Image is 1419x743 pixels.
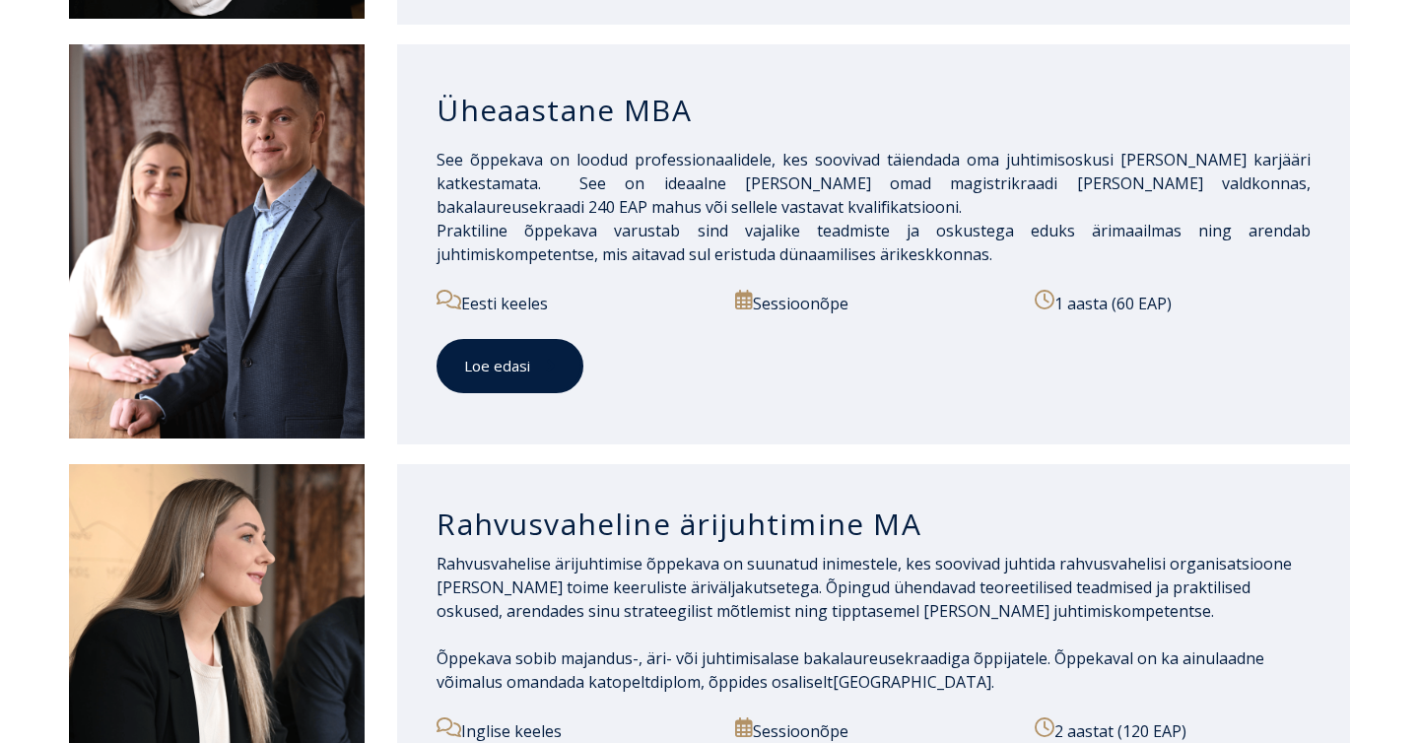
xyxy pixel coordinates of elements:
span: [GEOGRAPHIC_DATA] [833,671,991,693]
span: See õppekava on loodud professionaalidele, kes soovivad täiendada oma juhtimisoskusi [PERSON_NAME... [437,149,1311,218]
span: Õppekava sobib majandus-, äri- või juhtimisalase bakalaureusekraadiga õppijatele. [437,647,1050,669]
span: topeltdiplom [606,671,701,693]
p: Eesti keeles [437,290,712,315]
h3: Rahvusvaheline ärijuhtimine MA [437,506,1311,543]
span: Rahvusvahelise ärijuhtimise õppekava on suunatud inimestele, kes soovivad juhtida rahvusvahelisi ... [437,553,1292,622]
p: 2 aastat (120 EAP) [1035,717,1311,743]
p: 1 aasta (60 EAP) [1035,290,1311,315]
img: DSC_1995 [69,44,365,439]
h3: Üheaastane MBA [437,92,1311,129]
a: Loe edasi [437,339,583,393]
span: Praktiline õppekava varustab sind vajalike teadmiste ja oskustega eduks ärimaailmas ning arendab ... [437,220,1311,265]
p: Inglise keeles [437,717,712,743]
p: Sessioonõpe [735,717,1011,743]
span: Õppekaval on ka ainulaadne võimalus omandada ka [437,647,1264,693]
span: , õppides osaliselt [701,671,833,693]
p: Sessioonõpe [735,290,1011,315]
span: . [991,671,994,693]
